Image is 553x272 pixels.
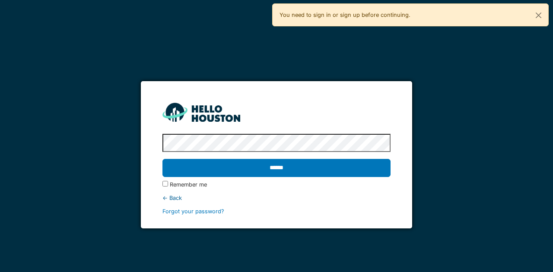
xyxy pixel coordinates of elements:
[162,103,240,121] img: HH_line-BYnF2_Hg.png
[170,180,207,189] label: Remember me
[162,208,224,215] a: Forgot your password?
[529,4,548,27] button: Close
[272,3,549,26] div: You need to sign in or sign up before continuing.
[162,194,390,202] div: ← Back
